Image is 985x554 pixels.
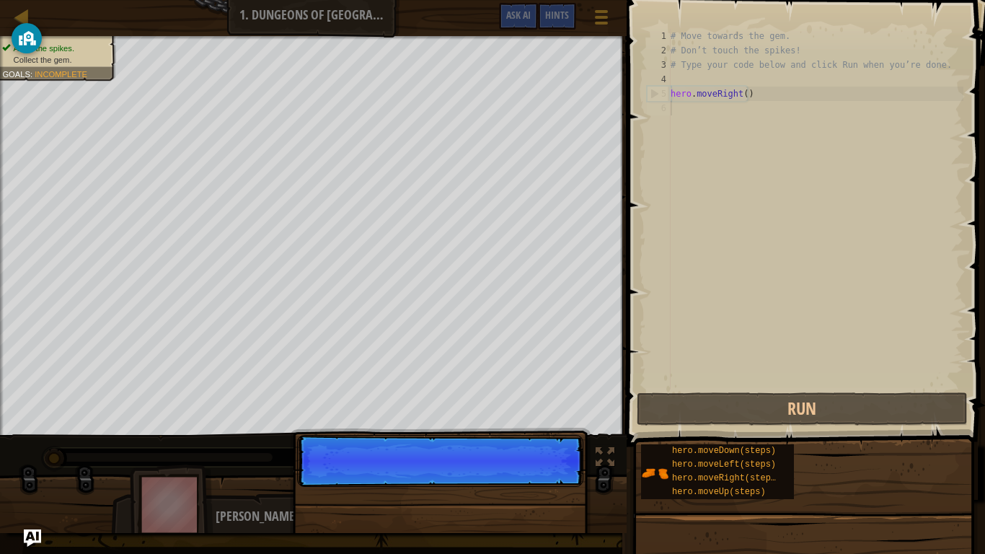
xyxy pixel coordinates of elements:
button: Ask AI [24,529,41,547]
div: 5 [648,87,671,101]
li: Collect the gem. [2,54,107,66]
span: Collect the gem. [14,55,72,64]
span: Avoid the spikes. [14,43,74,53]
div: 2 [647,43,671,58]
span: Ask AI [506,8,531,22]
span: hero.moveDown(steps) [672,446,776,456]
button: Run [637,392,968,426]
button: Show game menu [583,3,619,37]
div: 3 [647,58,671,72]
img: portrait.png [641,460,668,487]
span: hero.moveUp(steps) [672,487,766,497]
button: Ask AI [499,3,538,30]
button: GoGuardian Privacy Information [12,23,42,53]
li: Avoid the spikes. [2,43,107,54]
span: Hints [545,8,569,22]
div: 6 [647,101,671,115]
div: 4 [647,72,671,87]
span: hero.moveLeft(steps) [672,460,776,470]
div: 1 [647,29,671,43]
span: Incomplete [35,69,87,79]
span: hero.moveRight(steps) [672,473,781,483]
